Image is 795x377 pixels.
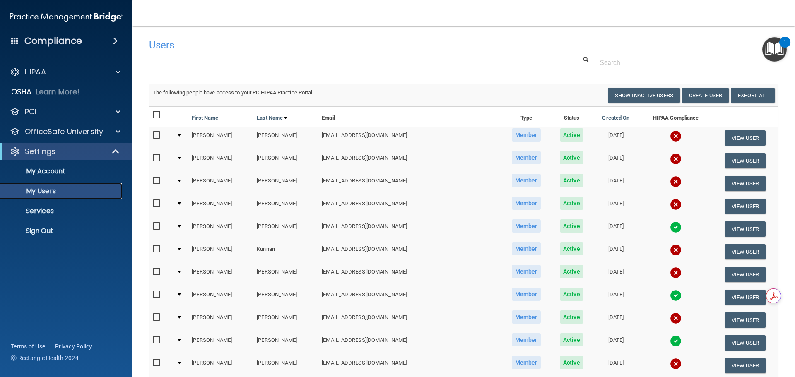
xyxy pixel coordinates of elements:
p: PCI [25,107,36,117]
p: My Users [5,187,118,195]
span: Active [560,174,583,187]
div: 1 [783,42,786,53]
a: Privacy Policy [55,342,92,351]
td: [PERSON_NAME] [188,331,253,354]
img: cross.ca9f0e7f.svg [670,130,682,142]
span: Active [560,197,583,210]
td: [PERSON_NAME] [253,149,318,172]
td: [PERSON_NAME] [188,149,253,172]
td: [DATE] [593,172,640,195]
button: Show Inactive Users [608,88,680,103]
td: [PERSON_NAME] [253,286,318,309]
img: tick.e7d51cea.svg [670,221,682,233]
h4: Users [149,40,511,50]
p: OSHA [11,87,32,97]
img: cross.ca9f0e7f.svg [670,358,682,370]
span: Member [512,174,541,187]
span: Active [560,310,583,324]
button: View User [725,244,766,259]
a: OfficeSafe University [10,127,120,137]
td: [PERSON_NAME] [188,354,253,377]
img: cross.ca9f0e7f.svg [670,312,682,324]
button: View User [725,267,766,282]
td: [PERSON_NAME] [188,195,253,218]
td: [DATE] [593,354,640,377]
td: [PERSON_NAME] [188,127,253,149]
span: Member [512,242,541,255]
td: [PERSON_NAME] [188,172,253,195]
td: [DATE] [593,195,640,218]
td: [DATE] [593,331,640,354]
td: [PERSON_NAME] [188,240,253,263]
span: Member [512,310,541,324]
img: cross.ca9f0e7f.svg [670,199,682,210]
td: [DATE] [593,309,640,331]
td: [DATE] [593,218,640,240]
span: Member [512,356,541,369]
span: Member [512,288,541,301]
span: Member [512,333,541,346]
td: [EMAIL_ADDRESS][DOMAIN_NAME] [318,127,501,149]
p: Sign Out [5,227,118,235]
a: Settings [10,146,120,156]
th: Status [551,107,593,127]
td: [PERSON_NAME] [253,218,318,240]
td: [PERSON_NAME] [188,218,253,240]
span: Active [560,242,583,255]
span: The following people have access to your PCIHIPAA Practice Portal [153,89,313,96]
td: [PERSON_NAME] [188,309,253,331]
td: Kunnari [253,240,318,263]
span: Active [560,288,583,301]
img: cross.ca9f0e7f.svg [670,176,682,187]
button: View User [725,358,766,373]
span: Member [512,265,541,278]
a: PCI [10,107,120,117]
span: Active [560,151,583,164]
input: Search [600,55,772,70]
a: HIPAA [10,67,120,77]
td: [PERSON_NAME] [188,286,253,309]
img: cross.ca9f0e7f.svg [670,153,682,165]
span: Active [560,333,583,346]
button: View User [725,153,766,168]
td: [EMAIL_ADDRESS][DOMAIN_NAME] [318,263,501,286]
th: Type [501,107,551,127]
button: View User [725,221,766,237]
th: HIPAA Compliance [639,107,712,127]
button: View User [725,199,766,214]
span: Active [560,265,583,278]
span: Active [560,356,583,369]
span: Member [512,128,541,142]
p: Settings [25,146,55,156]
td: [EMAIL_ADDRESS][DOMAIN_NAME] [318,286,501,309]
p: OfficeSafe University [25,127,103,137]
td: [EMAIL_ADDRESS][DOMAIN_NAME] [318,331,501,354]
td: [PERSON_NAME] [253,172,318,195]
a: Terms of Use [11,342,45,351]
p: HIPAA [25,67,46,77]
button: View User [725,130,766,146]
td: [PERSON_NAME] [188,263,253,286]
td: [EMAIL_ADDRESS][DOMAIN_NAME] [318,172,501,195]
button: View User [725,176,766,191]
button: Open Resource Center, 1 new notification [762,37,787,62]
img: cross.ca9f0e7f.svg [670,244,682,256]
td: [DATE] [593,240,640,263]
a: Last Name [257,113,287,123]
td: [PERSON_NAME] [253,354,318,377]
p: Learn More! [36,87,80,97]
img: PMB logo [10,9,123,25]
a: Created On [602,113,629,123]
td: [DATE] [593,127,640,149]
td: [EMAIL_ADDRESS][DOMAIN_NAME] [318,240,501,263]
td: [EMAIL_ADDRESS][DOMAIN_NAME] [318,354,501,377]
p: Services [5,207,118,215]
p: My Account [5,167,118,175]
button: Create User [682,88,729,103]
td: [DATE] [593,149,640,172]
iframe: Drift Widget Chat Controller [652,318,785,351]
td: [EMAIL_ADDRESS][DOMAIN_NAME] [318,218,501,240]
td: [DATE] [593,286,640,309]
button: View User [725,290,766,305]
td: [DATE] [593,263,640,286]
